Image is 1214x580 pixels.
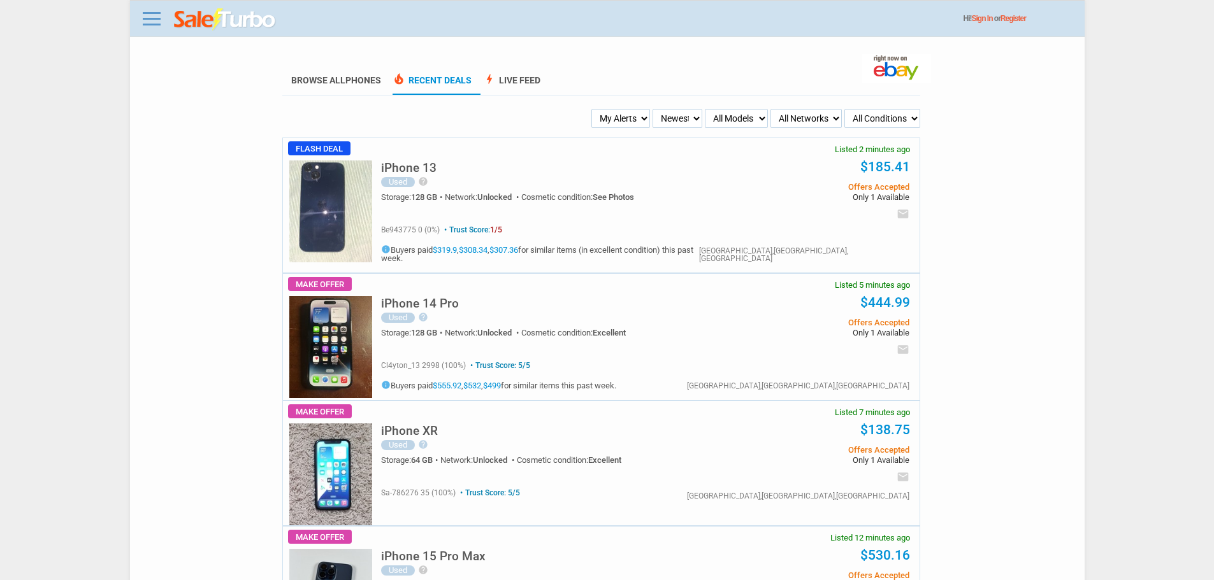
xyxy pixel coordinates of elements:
[288,141,350,155] span: Flash Deal
[717,183,909,191] span: Offers Accepted
[381,162,437,174] h5: iPhone 13
[393,73,405,85] span: local_fire_department
[687,492,909,500] div: [GEOGRAPHIC_DATA],[GEOGRAPHIC_DATA],[GEOGRAPHIC_DATA]
[381,553,486,562] a: iPhone 15 Pro Max
[521,193,634,201] div: Cosmetic condition:
[289,423,372,525] img: s-l225.jpg
[468,361,530,370] span: Trust Score: 5/5
[490,225,502,234] span: 1/5
[433,381,461,390] a: $555.92
[411,328,437,337] span: 128 GB
[1001,14,1026,23] a: Register
[521,329,626,337] div: Cosmetic condition:
[381,225,440,234] span: be943775 0 (0%)
[288,277,352,291] span: Make Offer
[972,14,993,23] a: Sign In
[483,75,540,95] a: boltLive Feed
[418,439,428,449] i: help
[433,245,457,255] a: $319.9
[418,312,428,322] i: help
[687,382,909,390] div: [GEOGRAPHIC_DATA],[GEOGRAPHIC_DATA],[GEOGRAPHIC_DATA]
[381,244,391,254] i: info
[381,329,445,337] div: Storage:
[483,73,496,85] span: bolt
[289,160,372,262] img: s-l225.jpg
[381,565,415,576] div: Used
[381,425,438,437] h5: iPhone XR
[445,193,521,201] div: Network:
[473,455,507,465] span: Unlocked
[381,456,440,464] div: Storage:
[860,548,910,563] a: $530.16
[458,488,520,497] span: Trust Score: 5/5
[897,208,909,220] i: email
[291,75,381,85] a: Browse AllPhones
[897,343,909,356] i: email
[411,455,433,465] span: 64 GB
[860,422,910,437] a: $138.75
[289,296,372,398] img: s-l225.jpg
[593,328,626,337] span: Excellent
[717,456,909,464] span: Only 1 Available
[964,14,972,23] span: Hi!
[717,318,909,327] span: Offers Accepted
[830,534,910,542] span: Listed 12 minutes ago
[860,159,910,174] a: $185.41
[440,456,517,464] div: Network:
[381,380,391,390] i: info
[288,530,352,544] span: Make Offer
[418,176,428,187] i: help
[717,329,909,337] span: Only 1 Available
[381,427,438,437] a: iPhone XR
[463,381,481,390] a: $532
[897,470,909,483] i: email
[442,225,502,234] span: Trust Score:
[174,8,277,31] img: saleturbo.com - Online Deals and Discount Coupons
[483,381,501,390] a: $499
[835,408,910,416] span: Listed 7 minutes ago
[699,247,909,262] div: [GEOGRAPHIC_DATA],[GEOGRAPHIC_DATA],[GEOGRAPHIC_DATA]
[477,192,512,202] span: Unlocked
[717,446,909,454] span: Offers Accepted
[835,145,910,153] span: Listed 2 minutes ago
[994,14,1026,23] span: or
[418,565,428,575] i: help
[717,571,909,579] span: Offers Accepted
[459,245,488,255] a: $308.34
[593,192,634,202] span: See Photos
[381,297,459,309] h5: iPhone 14 Pro
[393,75,472,95] a: local_fire_departmentRecent Deals
[381,488,456,497] span: sa-786276 35 (100%)
[517,456,621,464] div: Cosmetic condition:
[381,380,616,390] h5: Buyers paid , , for similar items this past week.
[381,244,698,262] h5: Buyers paid , , for similar items (in excellent condition) this past week.
[835,281,910,289] span: Listed 5 minutes ago
[860,295,910,310] a: $444.99
[381,361,466,370] span: cl4yton_13 2998 (100%)
[489,245,518,255] a: $307.36
[717,193,909,201] span: Only 1 Available
[381,550,486,562] h5: iPhone 15 Pro Max
[288,404,352,418] span: Make Offer
[381,300,459,309] a: iPhone 14 Pro
[381,193,445,201] div: Storage:
[445,329,521,337] div: Network:
[411,192,437,202] span: 128 GB
[381,164,437,174] a: iPhone 13
[345,75,381,85] span: Phones
[477,328,512,337] span: Unlocked
[588,455,621,465] span: Excellent
[381,440,415,450] div: Used
[381,177,415,187] div: Used
[381,313,415,323] div: Used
